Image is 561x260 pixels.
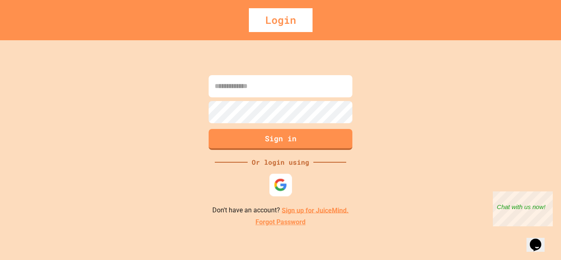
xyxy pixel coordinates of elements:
img: google-icon.svg [274,178,287,191]
button: Sign in [209,129,352,150]
a: Sign up for JuiceMind. [282,206,349,214]
div: Login [249,8,313,32]
a: Forgot Password [255,217,306,227]
div: Or login using [248,157,313,167]
iframe: chat widget [493,191,553,226]
iframe: chat widget [527,227,553,252]
p: Don't have an account? [212,205,349,216]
